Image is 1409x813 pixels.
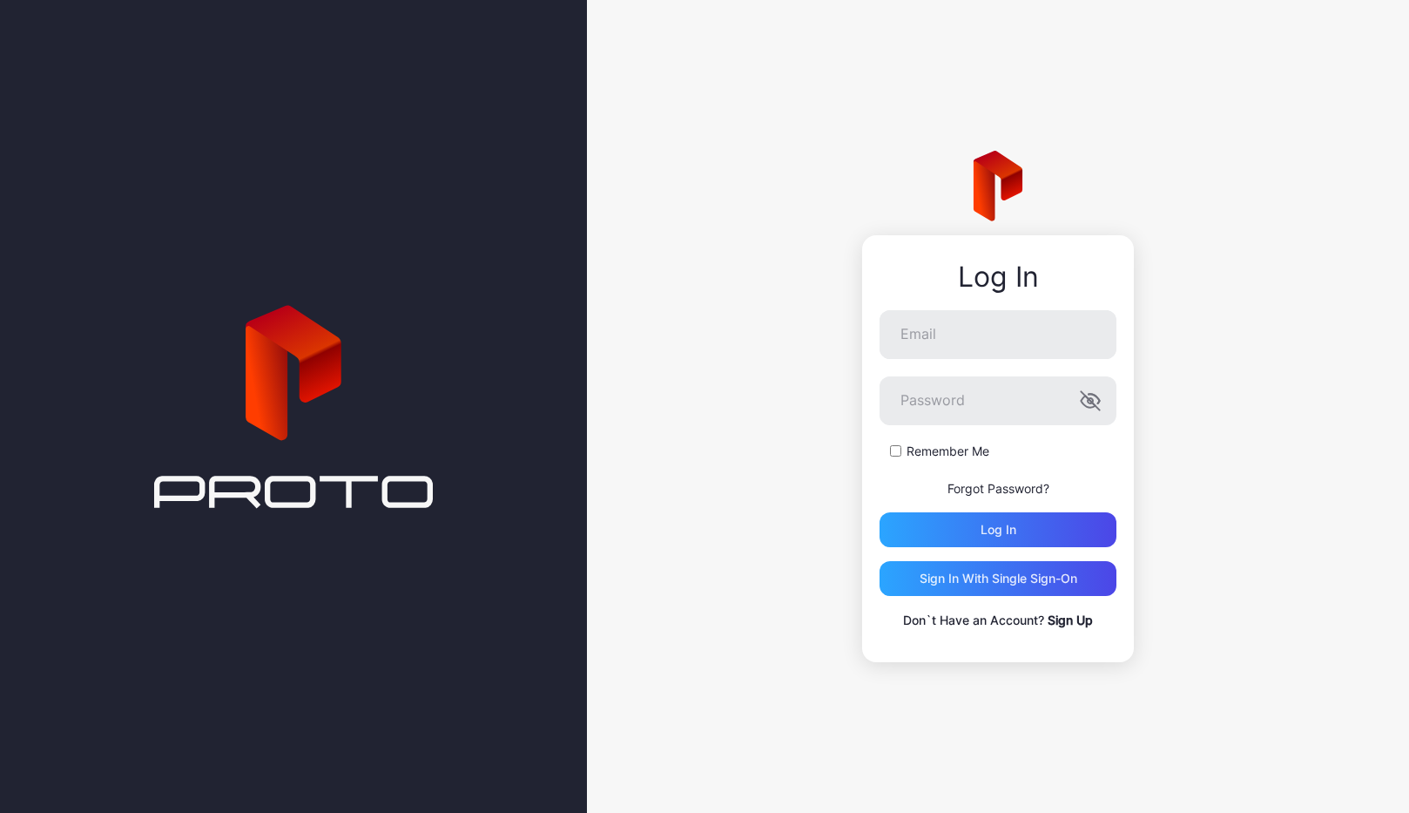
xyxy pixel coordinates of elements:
a: Forgot Password? [947,481,1049,496]
button: Log in [880,512,1116,547]
div: Log In [880,261,1116,293]
label: Remember Me [907,443,989,460]
input: Password [880,376,1116,425]
button: Password [1080,390,1101,411]
div: Sign in With Single Sign-On [920,572,1077,586]
button: Sign in With Single Sign-On [880,561,1116,596]
input: Email [880,310,1116,359]
div: Log in [981,523,1016,537]
p: Don`t Have an Account? [880,610,1116,631]
a: Sign Up [1048,613,1093,627]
